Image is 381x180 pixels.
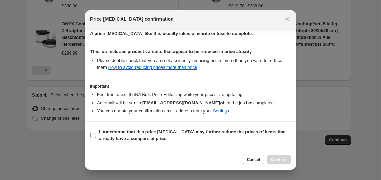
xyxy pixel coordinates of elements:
[97,108,291,115] li: You can update your confirmation email address from your .
[247,157,260,162] span: Cancel
[108,65,197,70] a: How to avoid reducing prices more than once
[90,16,174,22] span: Price [MEDICAL_DATA] confirmation
[283,14,292,24] button: Close
[142,100,220,105] b: [EMAIL_ADDRESS][DOMAIN_NAME]
[97,57,291,71] li: Please double check that you are not accidently reducing prices more than you want to reduce them
[243,155,264,164] button: Cancel
[90,31,253,36] b: A price [MEDICAL_DATA] like this usually takes a minute or less to complete.
[97,100,291,106] li: An email will be sent to when the job has completed .
[213,108,229,114] a: Settings
[97,91,291,98] li: Feel free to exit the NA Bulk Price Editor app while your prices are updating.
[99,129,286,141] b: I understand that this price [MEDICAL_DATA] may further reduce the prices of items that already h...
[90,84,291,89] h3: Important
[90,49,252,54] b: This job includes product variants that appear to be reduced in price already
